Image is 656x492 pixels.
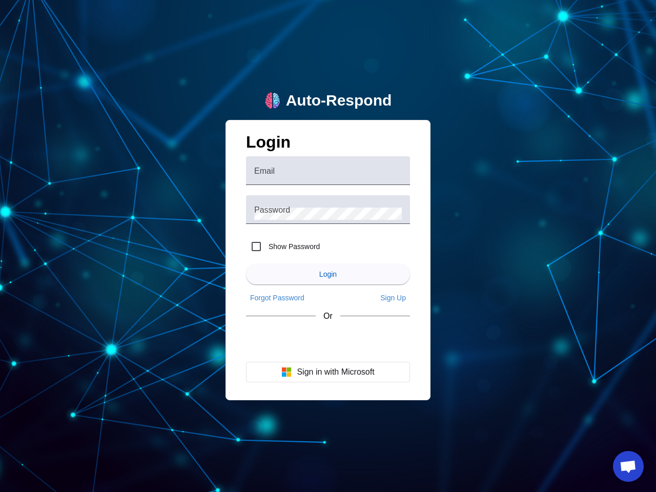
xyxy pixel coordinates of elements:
h1: Login [246,133,410,157]
button: Sign in with Microsoft [246,362,410,382]
span: Sign Up [380,294,406,302]
label: Show Password [266,241,320,252]
button: Login [246,264,410,284]
span: Or [323,312,333,321]
div: Auto-Respond [286,92,392,110]
a: logoAuto-Respond [264,92,392,110]
span: Forgot Password [250,294,304,302]
mat-label: Password [254,206,290,214]
span: Login [319,270,337,278]
img: logo [264,92,281,109]
a: Open chat [613,451,644,482]
mat-label: Email [254,167,275,175]
img: Microsoft logo [281,367,292,377]
iframe: Sign in with Google Button [241,330,415,353]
